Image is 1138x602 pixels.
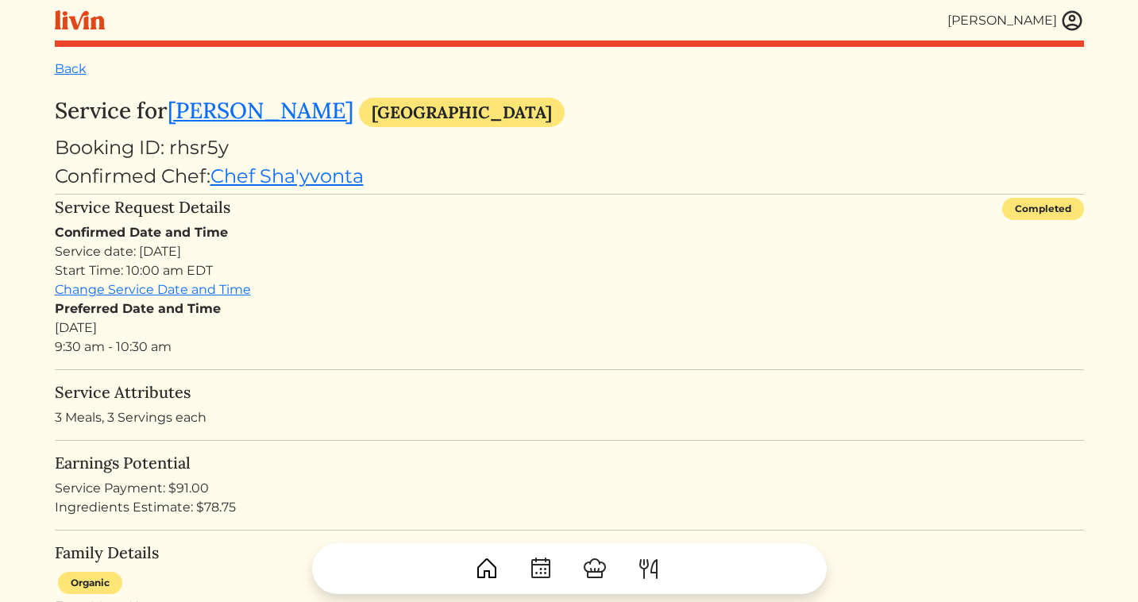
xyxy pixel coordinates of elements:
div: [PERSON_NAME] [947,11,1057,30]
a: [PERSON_NAME] [168,96,353,125]
div: [DATE] 9:30 am - 10:30 am [55,299,1084,357]
img: livin-logo-a0d97d1a881af30f6274990eb6222085a2533c92bbd1e4f22c21b4f0d0e3210c.svg [55,10,105,30]
a: Chef Sha'yvonta [210,164,364,187]
strong: Confirmed Date and Time [55,225,228,240]
div: Ingredients Estimate: $78.75 [55,498,1084,517]
img: House-9bf13187bcbb5817f509fe5e7408150f90897510c4275e13d0d5fca38e0b5951.svg [474,556,500,581]
div: Booking ID: rhsr5y [55,133,1084,162]
h5: Service Attributes [55,383,1084,402]
div: Service date: [DATE] Start Time: 10:00 am EDT [55,242,1084,280]
a: Back [55,61,87,76]
div: Completed [1002,198,1084,220]
img: user_account-e6e16d2ec92f44fc35f99ef0dc9cddf60790bfa021a6ecb1c896eb5d2907b31c.svg [1060,9,1084,33]
div: Confirmed Chef: [55,162,1084,191]
h5: Earnings Potential [55,453,1084,473]
div: Service Payment: $91.00 [55,479,1084,498]
img: CalendarDots-5bcf9d9080389f2a281d69619e1c85352834be518fbc73d9501aef674afc0d57.svg [528,556,554,581]
h5: Service Request Details [55,198,230,217]
a: Change Service Date and Time [55,282,251,297]
div: [GEOGRAPHIC_DATA] [359,98,565,127]
p: 3 Meals, 3 Servings each [55,408,1084,427]
strong: Preferred Date and Time [55,301,221,316]
img: ForkKnife-55491504ffdb50bab0c1e09e7649658475375261d09fd45db06cec23bce548bf.svg [636,556,662,581]
img: ChefHat-a374fb509e4f37eb0702ca99f5f64f3b6956810f32a249b33092029f8484b388.svg [582,556,608,581]
h3: Service for [55,98,1084,127]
